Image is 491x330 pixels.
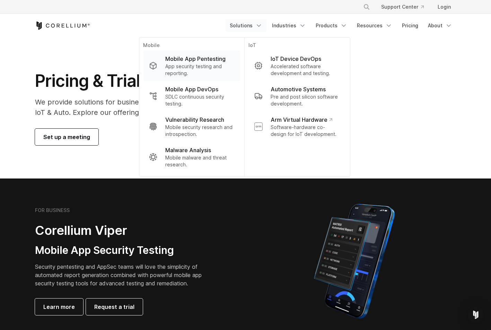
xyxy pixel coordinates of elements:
[360,1,373,13] button: Search
[165,124,234,138] p: Mobile security research and introspection.
[35,223,212,238] h2: Corellium Viper
[271,55,321,63] p: IoT Device DevOps
[432,1,456,13] a: Login
[165,85,218,93] p: Mobile App DevOps
[302,201,406,322] img: Corellium MATRIX automated report on iPhone showing app vulnerability test results across securit...
[35,299,83,315] a: Learn more
[248,51,345,81] a: IoT Device DevOps Accelerated software development and testing.
[35,244,212,257] h3: Mobile App Security Testing
[165,93,234,107] p: SDLC continuous security testing.
[271,116,332,124] p: Arm Virtual Hardware
[271,93,340,107] p: Pre and post silicon software development.
[143,111,240,142] a: Vulnerability Research Mobile security research and introspection.
[94,303,134,311] span: Request a trial
[165,63,234,77] p: App security testing and reporting.
[35,97,311,118] p: We provide solutions for businesses, research teams, community individuals, and IoT & Auto. Explo...
[143,42,240,51] p: Mobile
[376,1,429,13] a: Support Center
[271,124,340,138] p: Software-hardware co-design for IoT development.
[43,303,75,311] span: Learn more
[35,263,212,287] p: Security pentesting and AppSec teams will love the simplicity of automated report generation comb...
[35,71,311,91] h1: Pricing & Trials
[424,19,456,32] a: About
[271,85,326,93] p: Automotive Systems
[165,154,234,168] p: Mobile malware and threat research.
[226,19,266,32] a: Solutions
[86,299,143,315] a: Request a trial
[355,1,456,13] div: Navigation Menu
[143,142,240,172] a: Malware Analysis Mobile malware and threat research.
[143,51,240,81] a: Mobile App Pentesting App security testing and reporting.
[35,21,90,30] a: Corellium Home
[353,19,396,32] a: Resources
[312,19,351,32] a: Products
[268,19,310,32] a: Industries
[271,63,340,77] p: Accelerated software development and testing.
[35,129,98,145] a: Set up a meeting
[398,19,422,32] a: Pricing
[143,81,240,111] a: Mobile App DevOps SDLC continuous security testing.
[467,306,484,323] div: Open Intercom Messenger
[226,19,456,32] div: Navigation Menu
[248,81,345,111] a: Automotive Systems Pre and post silicon software development.
[248,111,345,142] a: Arm Virtual Hardware Software-hardware co-design for IoT development.
[43,133,90,141] span: Set up a meeting
[35,207,70,213] h6: FOR BUSINESS
[165,116,224,124] p: Vulnerability Research
[165,55,226,63] p: Mobile App Pentesting
[165,146,211,154] p: Malware Analysis
[248,42,345,51] p: IoT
